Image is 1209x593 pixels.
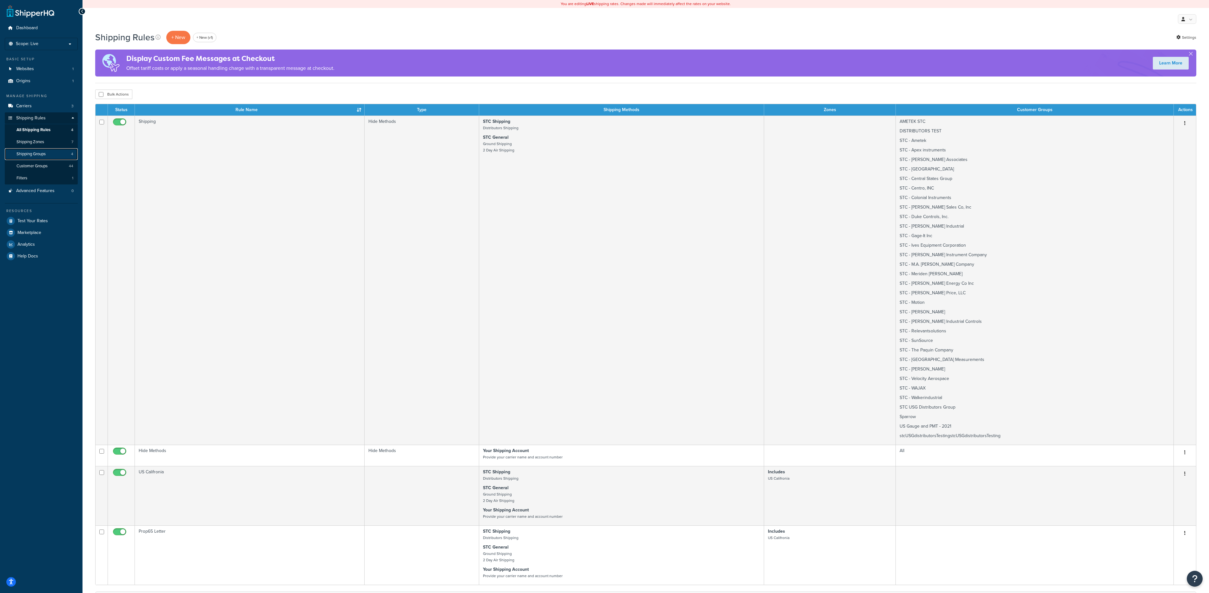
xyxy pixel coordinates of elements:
th: Type [365,104,479,116]
a: Learn More [1153,57,1189,70]
a: Test Your Rates [5,215,78,227]
p: STC - [PERSON_NAME] [900,366,1170,372]
li: All Shipping Rules [5,124,78,136]
p: STC - Colonial Instruments [900,195,1170,201]
li: Shipping Rules [5,112,78,185]
p: STC - [PERSON_NAME] Energy Co Inc [900,280,1170,287]
a: Help Docs [5,250,78,262]
span: Test Your Rates [17,218,48,224]
p: + New [166,31,190,44]
span: 1 [72,176,73,181]
p: STC - Duke Controls, Inc. [900,214,1170,220]
p: STC - [PERSON_NAME] Industrial Controls [900,318,1170,325]
small: Provide your carrier name and account number [483,573,563,579]
td: Prop65 Letter [135,525,365,585]
p: STC - [GEOGRAPHIC_DATA] [900,166,1170,172]
th: Status [108,104,135,116]
p: STC - Gage-It Inc [900,233,1170,239]
a: Shipping Zones 7 [5,136,78,148]
span: Filters [17,176,27,181]
td: All [896,445,1174,466]
button: Open Resource Center [1187,571,1203,587]
p: STC - Relevantsolutions [900,328,1170,334]
p: STC - Apex instruments [900,147,1170,153]
p: STC - Centro, INC [900,185,1170,191]
li: Advanced Features [5,185,78,197]
span: Advanced Features [16,188,55,194]
strong: Your Shipping Account [483,507,529,513]
p: STC - SunSource [900,337,1170,344]
p: STC - Motion [900,299,1170,306]
a: Carriers 3 [5,100,78,112]
span: 4 [71,151,73,157]
td: AMETEK STC [896,116,1174,445]
p: STC - Meriden [PERSON_NAME] [900,271,1170,277]
p: Offset tariff costs or apply a seasonal handling charge with a transparent message at checkout. [126,64,334,73]
li: Filters [5,172,78,184]
p: STC - [PERSON_NAME] Price, LLC [900,290,1170,296]
p: STC - [PERSON_NAME] Associates [900,157,1170,163]
td: Hide Methods [365,445,479,466]
small: Provide your carrier name and account number [483,454,563,460]
a: Settings [1176,33,1196,42]
small: Ground Shipping 2 Day Air Shipping [483,141,514,153]
span: Shipping Zones [17,139,44,145]
li: Carriers [5,100,78,112]
p: STC - [PERSON_NAME] [900,309,1170,315]
p: DISTRIBUTORS TEST [900,128,1170,134]
small: US Califronia [768,535,789,541]
p: STC USG Distributors Group [900,404,1170,410]
span: Analytics [17,242,35,247]
span: 44 [69,163,73,169]
span: Customer Groups [17,163,48,169]
a: ShipperHQ Home [7,5,54,17]
li: Customer Groups [5,160,78,172]
th: Zones [764,104,896,116]
th: Rule Name : activate to sort column ascending [135,104,365,116]
th: Shipping Methods [479,104,764,116]
p: STC - Walkerindustrial [900,395,1170,401]
span: Shipping Rules [16,116,46,121]
p: STC - Ametek [900,137,1170,144]
span: 0 [71,188,74,194]
span: Websites [16,66,34,72]
span: Carriers [16,103,32,109]
strong: STC General [483,134,509,141]
th: Actions [1174,104,1196,116]
small: Distributors Shipping [483,125,519,131]
a: Origins 1 [5,75,78,87]
b: LIVE [586,1,594,7]
strong: Your Shipping Account [483,447,529,454]
p: Sparrow [900,414,1170,420]
span: 3 [71,103,74,109]
p: STC - Central States Group [900,176,1170,182]
a: Marketplace [5,227,78,238]
span: 4 [71,127,73,133]
span: 1 [72,66,74,72]
p: STC - [PERSON_NAME] Instrument Company [900,252,1170,258]
a: Advanced Features 0 [5,185,78,197]
li: Dashboard [5,22,78,34]
div: Basic Setup [5,57,78,62]
small: Distributors Shipping [483,476,519,481]
span: Scope: Live [16,41,38,47]
span: Origins [16,78,30,84]
span: 7 [71,139,73,145]
span: Shipping Groups [17,151,46,157]
p: stcUSGdistributorsTestingstcUSGdistributorsTesting [900,433,1170,439]
p: US Gauge and PMT - 2021 [900,423,1170,430]
small: Ground Shipping 2 Day Air Shipping [483,491,514,503]
strong: Your Shipping Account [483,566,529,573]
h1: Shipping Rules [95,31,155,43]
strong: STC Shipping [483,528,510,535]
a: Analytics [5,239,78,250]
span: Dashboard [16,25,38,31]
li: Origins [5,75,78,87]
span: All Shipping Rules [17,127,50,133]
h4: Display Custom Fee Messages at Checkout [126,53,334,64]
span: 1 [72,78,74,84]
th: Customer Groups [896,104,1174,116]
td: Hide Methods [365,116,479,445]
